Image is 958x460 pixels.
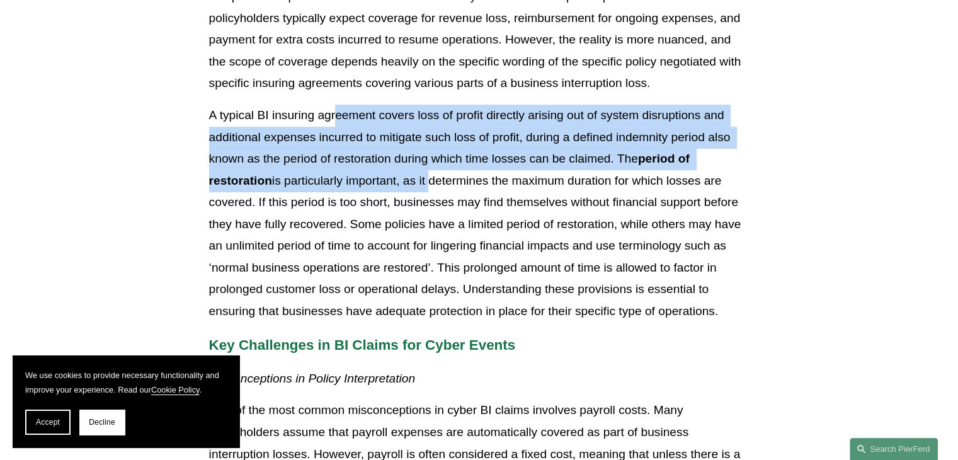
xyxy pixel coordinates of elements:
[151,385,200,394] a: Cookie Policy
[850,438,938,460] a: Search this site
[25,368,227,397] p: We use cookies to provide necessary functionality and improve your experience. Read our .
[209,337,516,353] strong: Key Challenges in BI Claims for Cyber Events
[79,410,125,435] button: Decline
[13,355,239,447] section: Cookie banner
[89,418,115,427] span: Decline
[209,152,693,187] strong: period of restoration
[209,105,750,323] p: A typical BI insuring agreement covers loss of profit directly arising out of system disruptions ...
[36,418,60,427] span: Accept
[25,410,71,435] button: Accept
[209,372,415,385] em: Misconceptions in Policy Interpretation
